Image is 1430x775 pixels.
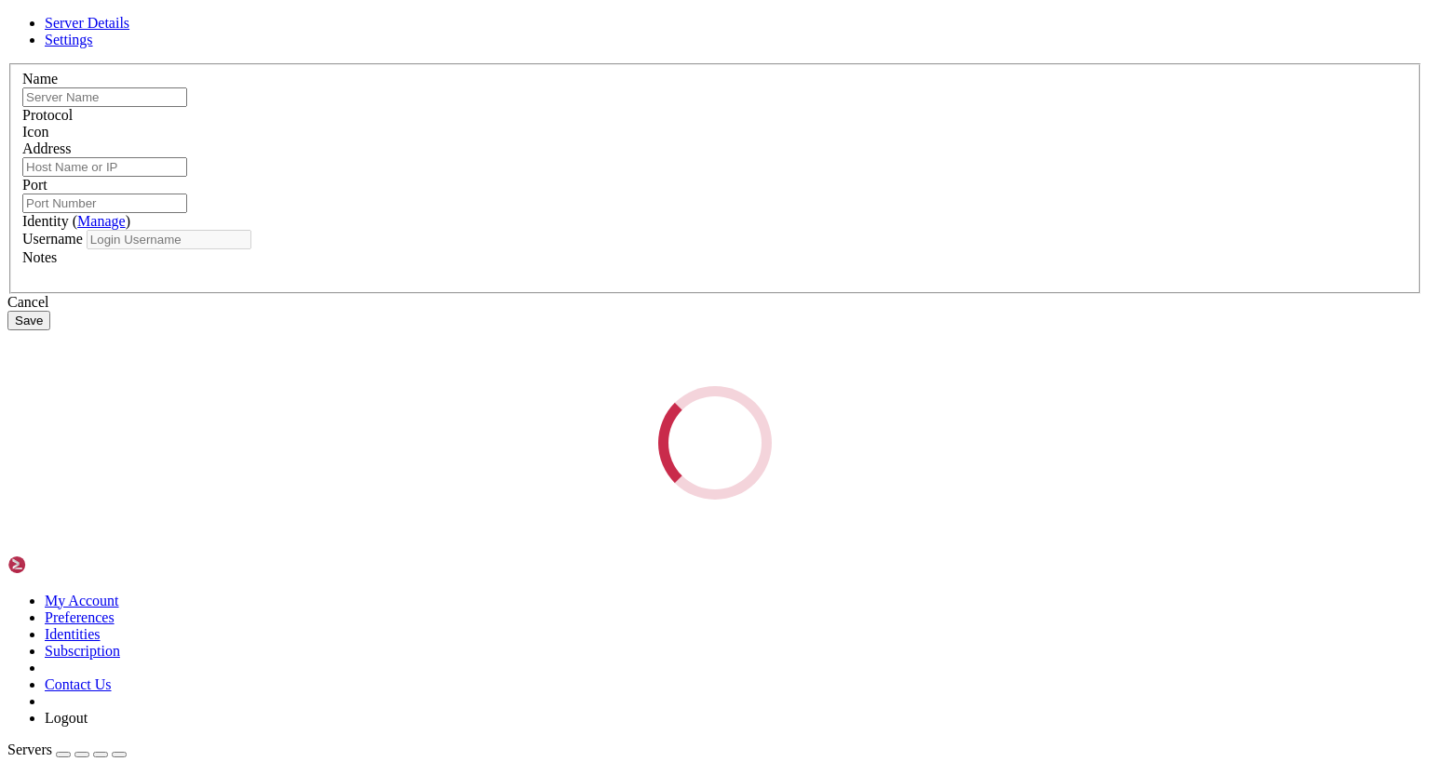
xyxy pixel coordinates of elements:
x-row: /usr/local/bin/[DOMAIN_NAME] --restart-vm-nic [7,340,1187,355]
label: Address [22,140,71,156]
span: 了 [217,229,233,245]
x-row: ========================================= [7,371,1187,387]
span: 正 [15,87,31,102]
span: 持 [176,150,192,166]
a: My Account [45,593,119,608]
span: 则 [303,87,318,102]
span: 在 [31,102,47,118]
span: 的 [156,134,172,150]
span: 围 [315,245,331,261]
span: 码 [38,466,54,482]
a: Contact Us [45,676,112,692]
span: 化 [208,150,223,166]
a: Servers [7,742,127,757]
span: ： [93,213,109,229]
span: 及 [46,245,61,261]
label: Icon [22,124,48,140]
span: 配 [22,387,38,403]
span: 使 [144,150,160,166]
span: 以 [30,245,46,261]
span: 宿 [31,55,47,71]
span: 已 [61,229,77,245]
span: 正 [15,118,31,134]
span: 则 [274,71,290,87]
span: 防 [583,213,599,229]
span: 以 [196,324,211,340]
span: 启 [101,324,117,340]
x-row: : root [7,450,1187,466]
span: 保 [129,166,145,181]
span: 规 [287,87,303,102]
span: 云 [457,213,473,229]
span: 配 [256,102,272,118]
span: 完 [171,55,187,71]
a: Preferences [45,609,115,625]
span: 配 [108,419,124,434]
span: 置 [271,102,287,118]
span: 机 [195,71,210,87]
span: 端 [547,229,563,245]
span: 口 [563,229,579,245]
span: 例 [122,245,138,261]
span: 配 [22,419,38,434]
a: Settings [45,32,93,47]
span: 检 [156,213,172,229]
span: 态 [38,71,54,87]
x-row: tcp 22 [7,39,1187,55]
label: Port [22,177,47,193]
span: 如 [138,245,154,261]
span: ✅ [7,55,23,71]
span: 久 [192,150,208,166]
span: 规 [83,166,99,181]
span: 存 [132,71,148,87]
span: 口 [155,23,171,39]
span: 大 [77,419,93,434]
span: 的 [296,229,312,245]
span: 础 [116,7,132,23]
span: 保 [46,229,61,245]
a: Logout [45,710,88,726]
span: 规 [164,7,180,23]
span: 以 [221,245,236,261]
span: 规 [114,150,129,166]
span: 用 [384,324,399,340]
x-row: IP RDP ( TCP/UDP 13000 ) [7,229,1187,245]
x-row: iptables [7,166,1187,181]
span: 访 [132,7,148,23]
x-row: ========================================= [7,403,1187,419]
span: 主 [77,23,93,39]
span: 上 [517,229,533,245]
span: 宿 [54,7,70,23]
span: 请 [109,213,125,229]
span: 开 [186,229,202,245]
span: 公 [140,229,155,245]
span: 完 [101,292,117,308]
label: Protocol [22,107,73,123]
span: 提 [266,213,282,229]
span: 拟 [125,134,141,150]
span: 机 [62,55,78,71]
span: 配 [141,55,156,71]
span: 主 [70,7,86,23]
span: 要 [47,213,62,229]
span: 必 [141,213,156,229]
span: 则 [55,292,71,308]
span: 口 [100,245,115,261]
span: 规 [109,55,125,71]
x-row: ARP ... [7,261,1187,276]
span: 您 [187,213,203,229]
span: 机 [149,324,165,340]
x-row: - VM110 (IP: [TECHNICAL_ID]) ... [7,102,1187,118]
span: 为 [77,229,93,245]
span: 动 [22,71,38,87]
span: 网 [155,229,171,245]
span: 访 [77,55,93,71]
span: 主 [108,229,124,245]
x-row: ===== iptables ===== [7,197,1187,213]
span: 存 [38,150,54,166]
a: Server Details [45,15,129,31]
span: 成 [159,197,175,213]
span: 用 [22,450,38,466]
